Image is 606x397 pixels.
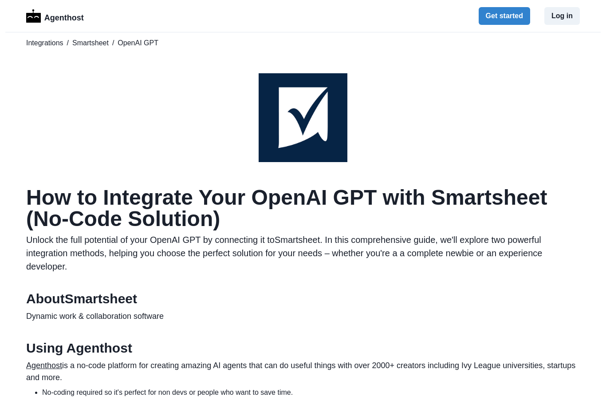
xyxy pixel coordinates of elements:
[26,38,63,48] a: Integrations
[26,291,580,307] h2: About Smartsheet
[26,38,580,48] nav: breadcrumb
[112,38,114,48] span: /
[26,310,580,322] p: Dynamic work & collaboration software
[259,73,347,162] img: Smartsheet logo for OpenAI GPT integration
[118,38,158,48] span: OpenAI GPT
[26,9,41,23] img: Logo
[26,187,580,230] h1: How to Integrate Your OpenAI GPT with Smartsheet (No-Code Solution)
[479,7,530,25] button: Get started
[544,7,580,25] button: Log in
[26,8,84,24] a: LogoAgenthost
[26,361,62,370] a: Agenthost
[67,38,69,48] span: /
[26,233,580,273] p: Unlock the full potential of your OpenAI GPT by connecting it to Smartsheet . In this comprehensi...
[72,38,109,48] a: Smartsheet
[26,340,580,356] h2: Using Agenthost
[26,360,580,384] p: is a no-code platform for creating amazing AI agents that can do useful things with over 2000+ cr...
[44,8,84,24] p: Agenthost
